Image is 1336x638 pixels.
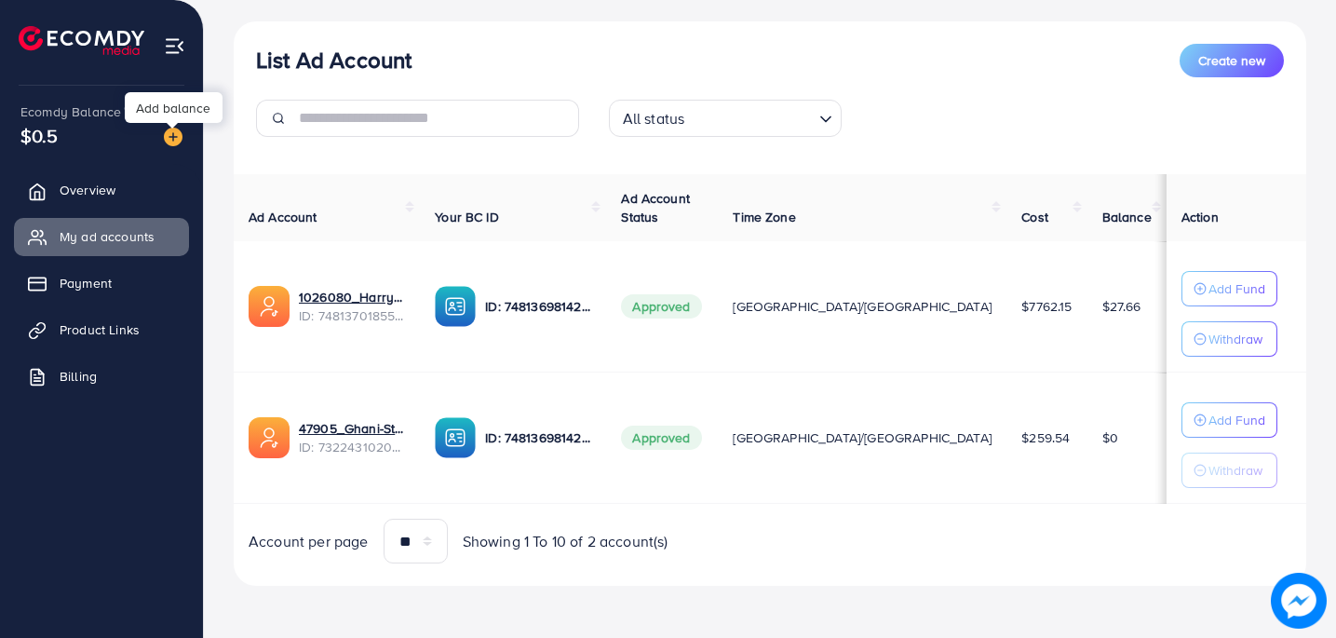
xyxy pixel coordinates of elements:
[435,286,476,327] img: ic-ba-acc.ded83a64.svg
[621,189,690,226] span: Ad Account Status
[1181,208,1219,226] span: Action
[621,294,701,319] span: Approved
[60,367,97,386] span: Billing
[60,320,140,339] span: Product Links
[1208,459,1262,482] p: Withdraw
[733,297,992,316] span: [GEOGRAPHIC_DATA]/[GEOGRAPHIC_DATA]
[299,419,405,457] div: <span class='underline'>47905_Ghani-Store_1704886350257</span></br>7322431020572327937
[1181,402,1277,438] button: Add Fund
[14,218,189,255] a: My ad accounts
[1102,297,1141,316] span: $27.66
[60,274,112,292] span: Payment
[1021,428,1070,447] span: $259.54
[733,428,992,447] span: [GEOGRAPHIC_DATA]/[GEOGRAPHIC_DATA]
[14,265,189,302] a: Payment
[1102,428,1118,447] span: $0
[249,417,290,458] img: ic-ads-acc.e4c84228.svg
[20,102,121,121] span: Ecomdy Balance
[19,26,144,55] img: logo
[299,419,405,438] a: 47905_Ghani-Store_1704886350257
[435,208,499,226] span: Your BC ID
[1021,297,1072,316] span: $7762.15
[164,35,185,57] img: menu
[299,438,405,456] span: ID: 7322431020572327937
[14,171,189,209] a: Overview
[14,311,189,348] a: Product Links
[60,227,155,246] span: My ad accounts
[164,128,182,146] img: image
[619,105,689,132] span: All status
[256,47,412,74] h3: List Ad Account
[733,208,795,226] span: Time Zone
[1181,271,1277,306] button: Add Fund
[1198,51,1265,70] span: Create new
[690,102,811,132] input: Search for option
[463,531,668,552] span: Showing 1 To 10 of 2 account(s)
[60,181,115,199] span: Overview
[1021,208,1048,226] span: Cost
[249,286,290,327] img: ic-ads-acc.e4c84228.svg
[1102,208,1152,226] span: Balance
[299,288,405,306] a: 1026080_Harrys Store_1741892246211
[435,417,476,458] img: ic-ba-acc.ded83a64.svg
[125,92,223,123] div: Add balance
[485,427,591,449] p: ID: 7481369814251044881
[1271,573,1327,629] img: image
[14,358,189,395] a: Billing
[1181,321,1277,357] button: Withdraw
[1181,453,1277,488] button: Withdraw
[299,288,405,326] div: <span class='underline'>1026080_Harrys Store_1741892246211</span></br>7481370185598025729
[485,295,591,318] p: ID: 7481369814251044881
[1208,328,1262,350] p: Withdraw
[621,426,701,450] span: Approved
[1208,278,1265,300] p: Add Fund
[1180,44,1284,77] button: Create new
[20,122,59,149] span: $0.5
[1208,409,1265,431] p: Add Fund
[299,306,405,325] span: ID: 7481370185598025729
[249,208,317,226] span: Ad Account
[249,531,369,552] span: Account per page
[609,100,842,137] div: Search for option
